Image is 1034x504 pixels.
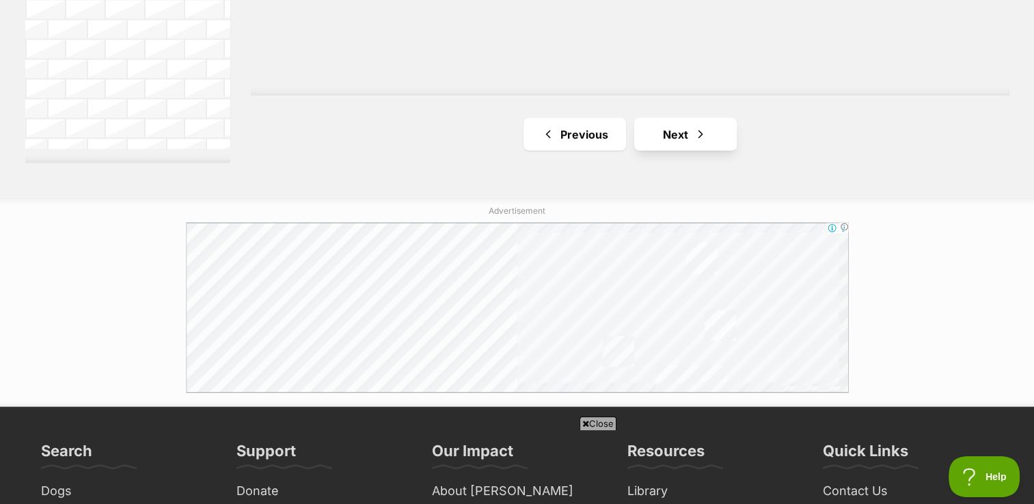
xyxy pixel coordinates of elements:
[949,456,1020,497] iframe: Help Scout Beacon - Open
[269,436,766,497] iframe: Advertisement
[231,481,413,502] a: Donate
[186,223,849,393] iframe: Advertisement
[251,118,1009,151] nav: Pagination
[634,118,737,151] a: Next page
[236,441,296,468] h3: Support
[36,481,217,502] a: Dogs
[817,481,999,502] a: Contact Us
[823,441,908,468] h3: Quick Links
[523,118,626,151] a: Previous page
[41,441,92,468] h3: Search
[580,417,616,430] span: Close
